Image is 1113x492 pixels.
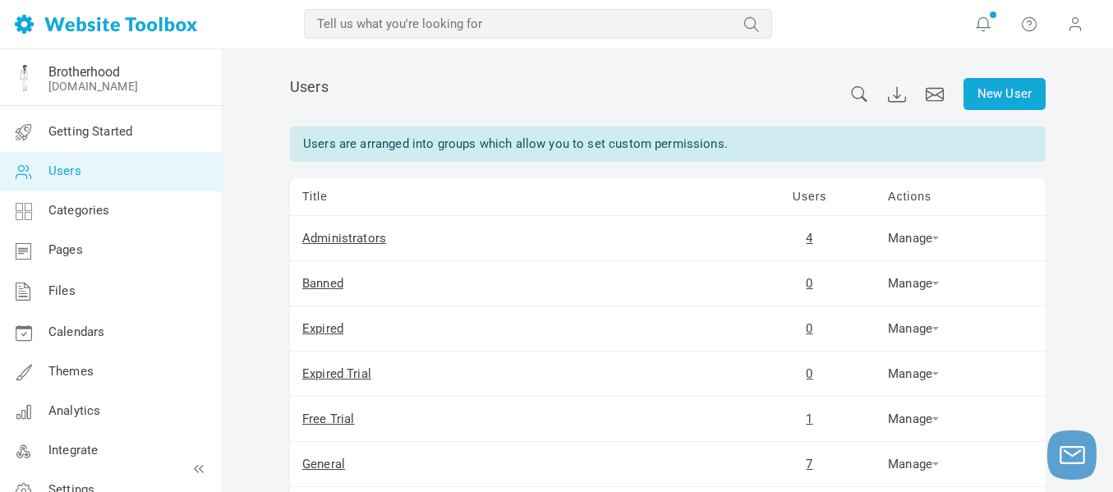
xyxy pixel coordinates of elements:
[11,65,37,91] img: Facebook%20Profile%20Pic%20Guy%20Blue%20Best.png
[302,231,386,246] a: Administrators
[806,321,812,336] a: 0
[48,124,132,139] span: Getting Started
[888,457,939,471] a: Manage
[290,178,743,216] td: Title
[302,366,371,381] a: Expired Trial
[806,366,812,381] a: 0
[806,457,812,471] a: 7
[48,443,98,458] span: Integrate
[48,80,138,93] a: [DOMAIN_NAME]
[290,126,1046,162] div: Users are arranged into groups which allow you to set custom permissions.
[876,178,1046,216] td: Actions
[48,64,120,80] a: Brotherhood
[806,412,812,426] a: 1
[302,457,345,471] a: General
[48,364,94,379] span: Themes
[964,78,1046,110] a: New User
[48,203,110,218] span: Categories
[806,276,812,291] a: 0
[48,403,100,418] span: Analytics
[290,78,329,95] span: Users
[304,9,772,39] input: Tell us what you're looking for
[888,276,939,291] a: Manage
[48,163,81,178] span: Users
[806,231,812,246] a: 4
[743,178,876,216] td: Users
[302,321,343,336] a: Expired
[888,412,939,426] a: Manage
[48,242,83,257] span: Pages
[888,366,939,381] a: Manage
[1047,430,1097,480] button: Launch chat
[48,324,104,339] span: Calendars
[302,276,343,291] a: Banned
[302,412,355,426] a: Free Trial
[888,321,939,336] a: Manage
[48,283,76,298] span: Files
[888,231,939,246] a: Manage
